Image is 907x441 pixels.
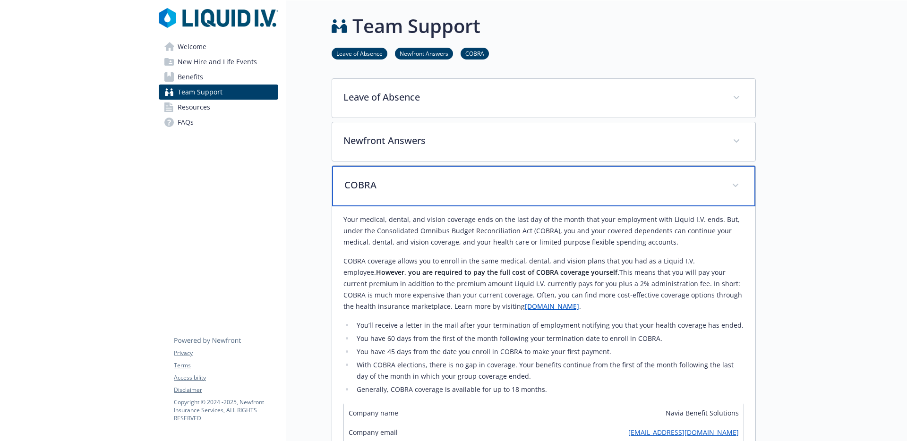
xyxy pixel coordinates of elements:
[174,373,278,382] a: Accessibility
[174,349,278,357] a: Privacy
[159,39,278,54] a: Welcome
[174,398,278,422] p: Copyright © 2024 - 2025 , Newfront Insurance Services, ALL RIGHTS RESERVED
[332,166,755,206] div: COBRA
[178,39,206,54] span: Welcome
[352,12,480,40] h1: Team Support
[332,49,387,58] a: Leave of Absence
[666,408,739,418] span: Navia Benefit Solutions
[159,115,278,130] a: FAQs
[343,90,721,104] p: Leave of Absence
[376,268,619,277] strong: However, you are required to pay the full cost of COBRA coverage yourself.
[174,361,278,370] a: Terms
[178,85,222,100] span: Team Support
[159,69,278,85] a: Benefits
[525,302,579,311] a: [DOMAIN_NAME]
[395,49,453,58] a: Newfront Answers
[343,134,721,148] p: Newfront Answers
[354,333,744,344] li: You have 60 days from the first of the month following your termination date to enroll in COBRA.
[159,85,278,100] a: Team Support
[343,255,744,312] p: COBRA coverage allows you to enroll in the same medical, dental, and vision plans that you had as...
[178,69,203,85] span: Benefits
[354,346,744,357] li: You have 45 days from the date you enroll in COBRA to make your first payment.
[174,386,278,394] a: Disclaimer
[159,100,278,115] a: Resources
[354,359,744,382] li: With COBRA elections, there is no gap in coverage. Your benefits continue from the first of the m...
[178,100,210,115] span: Resources
[349,427,398,437] span: Company email
[344,178,720,192] p: COBRA
[354,320,744,331] li: You’ll receive a letter in the mail after your termination of employment notifying you that your ...
[628,427,739,437] a: [EMAIL_ADDRESS][DOMAIN_NAME]
[332,122,755,161] div: Newfront Answers
[354,384,744,395] li: Generally, COBRA coverage is available for up to 18 months.
[461,49,489,58] a: COBRA
[343,214,744,248] p: Your medical, dental, and vision coverage ends on the last day of the month that your employment ...
[159,54,278,69] a: New Hire and Life Events
[178,54,257,69] span: New Hire and Life Events
[332,79,755,118] div: Leave of Absence
[349,408,398,418] span: Company name
[178,115,194,130] span: FAQs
